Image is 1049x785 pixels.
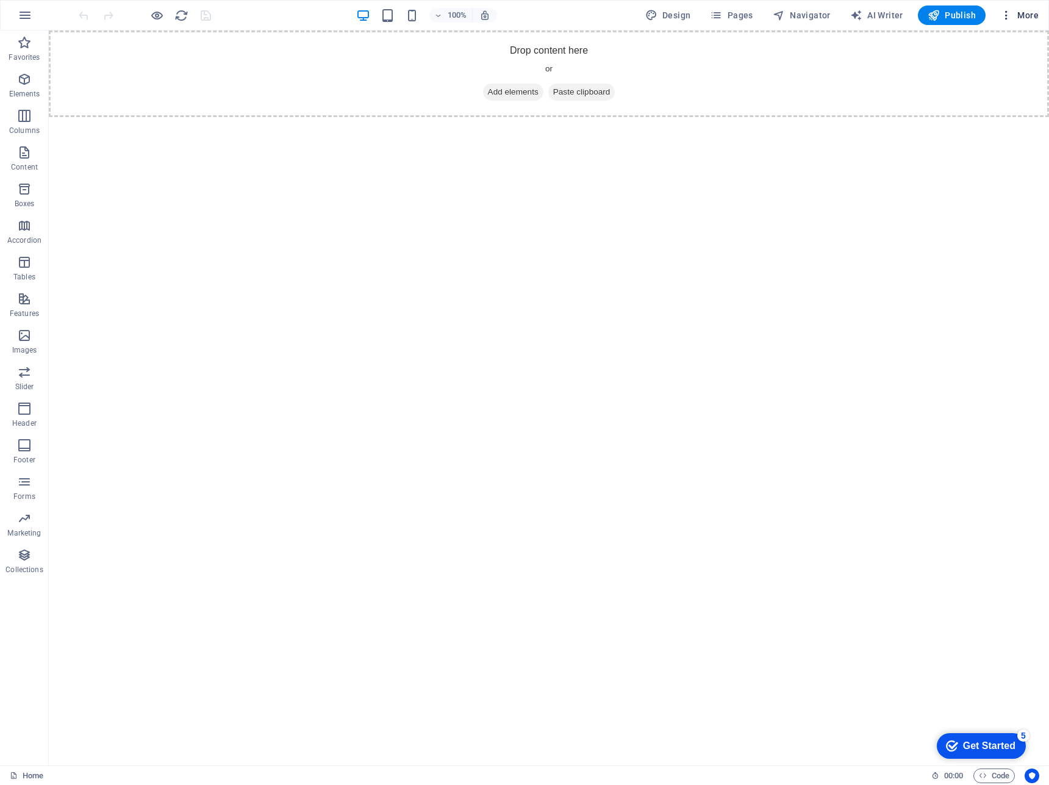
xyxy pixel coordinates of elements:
[773,9,831,21] span: Navigator
[845,5,908,25] button: AI Writer
[928,9,976,21] span: Publish
[7,235,41,245] p: Accordion
[132,72,210,80] div: Keywords nach Traffic
[149,8,164,23] button: Click here to leave preview mode and continue editing
[10,769,43,783] a: Click to cancel selection. Double-click to open Pages
[12,345,37,355] p: Images
[20,32,29,41] img: website_grey.svg
[479,10,490,21] i: On resize automatically adjust zoom level to fit chosen device.
[710,9,753,21] span: Pages
[15,199,35,209] p: Boxes
[640,5,696,25] div: Design (Ctrl+Alt+Y)
[90,2,102,15] div: 5
[1025,769,1039,783] button: Usercentrics
[995,5,1044,25] button: More
[34,20,60,29] div: v 4.0.25
[119,71,129,81] img: tab_keywords_by_traffic_grey.svg
[768,5,836,25] button: Navigator
[63,72,90,80] div: Domain
[499,53,567,70] span: Paste clipboard
[645,9,691,21] span: Design
[13,455,35,465] p: Footer
[10,309,39,318] p: Features
[918,5,986,25] button: Publish
[174,9,188,23] i: Reload page
[705,5,757,25] button: Pages
[10,6,99,32] div: Get Started 5 items remaining, 0% complete
[13,272,35,282] p: Tables
[5,565,43,575] p: Collections
[973,769,1015,783] button: Code
[979,769,1009,783] span: Code
[953,771,954,780] span: :
[9,126,40,135] p: Columns
[9,52,40,62] p: Favorites
[429,8,473,23] button: 100%
[7,528,41,538] p: Marketing
[20,20,29,29] img: logo_orange.svg
[32,32,134,41] div: Domain: [DOMAIN_NAME]
[12,418,37,428] p: Header
[850,9,903,21] span: AI Writer
[15,382,34,392] p: Slider
[931,769,964,783] h6: Session time
[11,162,38,172] p: Content
[13,492,35,501] p: Forms
[174,8,188,23] button: reload
[944,769,963,783] span: 00 00
[36,13,88,24] div: Get Started
[49,71,59,81] img: tab_domain_overview_orange.svg
[448,8,467,23] h6: 100%
[1000,9,1039,21] span: More
[640,5,696,25] button: Design
[9,89,40,99] p: Elements
[434,53,495,70] span: Add elements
